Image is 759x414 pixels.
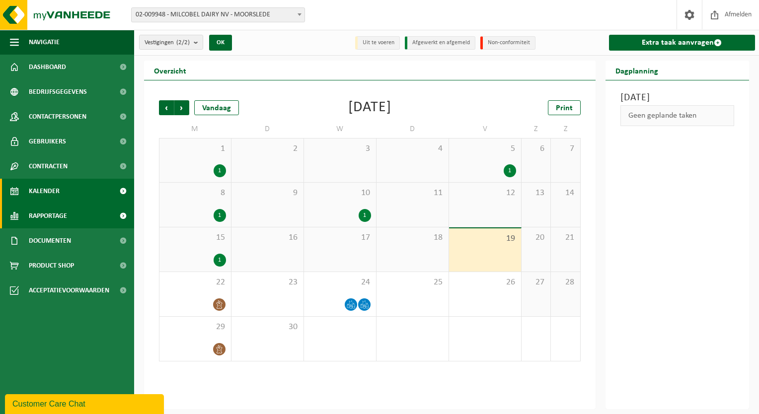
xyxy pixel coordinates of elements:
span: 28 [556,277,575,288]
li: Afgewerkt en afgemeld [405,36,475,50]
span: 11 [381,188,444,199]
span: Vorige [159,100,174,115]
div: Vandaag [194,100,239,115]
span: Vestigingen [145,35,190,50]
td: Z [522,120,551,138]
td: D [231,120,304,138]
h2: Overzicht [144,61,196,80]
span: Navigatie [29,30,60,55]
span: 12 [454,188,516,199]
div: [DATE] [348,100,391,115]
a: Extra taak aanvragen [609,35,756,51]
h3: [DATE] [620,90,735,105]
span: Bedrijfsgegevens [29,79,87,104]
td: V [449,120,522,138]
span: Kalender [29,179,60,204]
span: 22 [164,277,226,288]
td: M [159,120,231,138]
span: 27 [527,277,545,288]
div: 1 [359,209,371,222]
span: 16 [236,232,299,243]
span: 24 [309,277,371,288]
span: Documenten [29,228,71,253]
button: Vestigingen(2/2) [139,35,203,50]
iframe: chat widget [5,392,166,414]
span: Gebruikers [29,129,66,154]
div: 1 [214,254,226,267]
span: Contracten [29,154,68,179]
span: 02-009948 - MILCOBEL DAIRY NV - MOORSLEDE [132,8,304,22]
span: 1 [164,143,226,154]
div: Geen geplande taken [620,105,735,126]
td: D [377,120,449,138]
span: 14 [556,188,575,199]
span: 10 [309,188,371,199]
span: 6 [527,143,545,154]
span: 8 [164,188,226,199]
span: 7 [556,143,575,154]
button: OK [209,35,232,51]
span: Acceptatievoorwaarden [29,278,109,303]
span: 4 [381,143,444,154]
span: 19 [454,233,516,244]
span: 25 [381,277,444,288]
span: 20 [527,232,545,243]
div: 1 [504,164,516,177]
span: 23 [236,277,299,288]
span: Product Shop [29,253,74,278]
span: Contactpersonen [29,104,86,129]
span: 29 [164,322,226,333]
span: 2 [236,143,299,154]
span: 17 [309,232,371,243]
a: Print [548,100,581,115]
td: Z [551,120,580,138]
span: Rapportage [29,204,67,228]
div: 1 [214,164,226,177]
span: 02-009948 - MILCOBEL DAIRY NV - MOORSLEDE [131,7,305,22]
span: 15 [164,232,226,243]
span: Dashboard [29,55,66,79]
td: W [304,120,377,138]
span: 5 [454,143,516,154]
span: 26 [454,277,516,288]
span: Volgende [174,100,189,115]
span: 3 [309,143,371,154]
div: 1 [214,209,226,222]
h2: Dagplanning [606,61,668,80]
span: 30 [236,322,299,333]
span: 21 [556,232,575,243]
count: (2/2) [176,39,190,46]
span: 13 [527,188,545,199]
span: 9 [236,188,299,199]
span: 18 [381,232,444,243]
li: Uit te voeren [355,36,400,50]
span: Print [556,104,573,112]
li: Non-conformiteit [480,36,535,50]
